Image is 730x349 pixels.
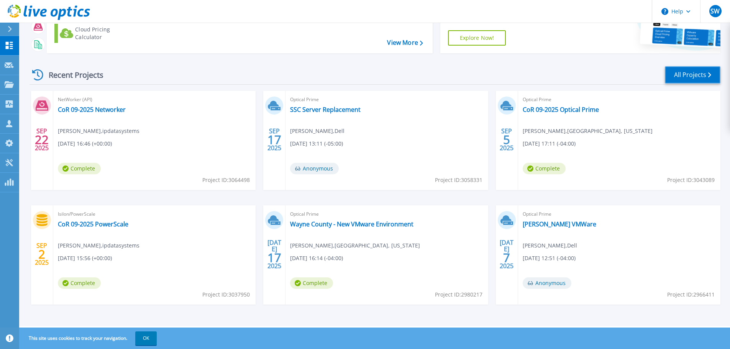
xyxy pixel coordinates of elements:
span: Optical Prime [523,210,716,218]
span: [PERSON_NAME] , ipdatasystems [58,127,139,135]
span: [DATE] 17:11 (-04:00) [523,139,576,148]
span: Complete [58,277,101,289]
a: View More [387,39,423,46]
span: Project ID: 3037950 [202,290,250,299]
span: 5 [503,136,510,143]
span: [DATE] 13:11 (-05:00) [290,139,343,148]
a: SSC Server Replacement [290,106,361,113]
div: SEP 2025 [34,240,49,268]
span: [DATE] 12:51 (-04:00) [523,254,576,262]
a: Wayne County - New VMware Environment [290,220,413,228]
span: [DATE] 15:56 (+00:00) [58,254,112,262]
span: [DATE] 16:46 (+00:00) [58,139,112,148]
span: Anonymous [290,163,339,174]
div: [DATE] 2025 [499,240,514,268]
span: 17 [267,136,281,143]
span: Complete [58,163,101,174]
a: CoR 09-2025 Networker [58,106,126,113]
span: 22 [35,136,49,143]
span: Optical Prime [290,210,483,218]
span: [PERSON_NAME] , ipdatasystems [58,241,139,250]
span: Isilon/PowerScale [58,210,251,218]
span: Project ID: 3043089 [667,176,715,184]
span: [DATE] 16:14 (-04:00) [290,254,343,262]
span: [PERSON_NAME] , Dell [523,241,577,250]
span: SW [710,8,720,14]
span: [PERSON_NAME] , [GEOGRAPHIC_DATA], [US_STATE] [523,127,653,135]
a: CoR 09-2025 PowerScale [58,220,128,228]
div: [DATE] 2025 [267,240,282,268]
span: 7 [503,254,510,261]
a: [PERSON_NAME] VMWare [523,220,596,228]
span: Project ID: 3064498 [202,176,250,184]
span: Anonymous [523,277,571,289]
span: Project ID: 2966411 [667,290,715,299]
span: 2 [38,251,45,257]
span: NetWorker (API) [58,95,251,104]
div: SEP 2025 [267,126,282,154]
span: [PERSON_NAME] , [GEOGRAPHIC_DATA], [US_STATE] [290,241,420,250]
span: This site uses cookies to track your navigation. [21,331,157,345]
a: CoR 09-2025 Optical Prime [523,106,599,113]
a: Cloud Pricing Calculator [54,24,140,43]
div: SEP 2025 [499,126,514,154]
div: SEP 2025 [34,126,49,154]
span: 17 [267,254,281,261]
span: Optical Prime [523,95,716,104]
span: [PERSON_NAME] , Dell [290,127,344,135]
span: Complete [523,163,566,174]
a: All Projects [665,66,720,84]
span: Complete [290,277,333,289]
span: Optical Prime [290,95,483,104]
span: Project ID: 3058331 [435,176,482,184]
div: Recent Projects [30,66,114,84]
span: Project ID: 2980217 [435,290,482,299]
div: Cloud Pricing Calculator [75,26,136,41]
a: Explore Now! [448,30,506,46]
button: OK [135,331,157,345]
